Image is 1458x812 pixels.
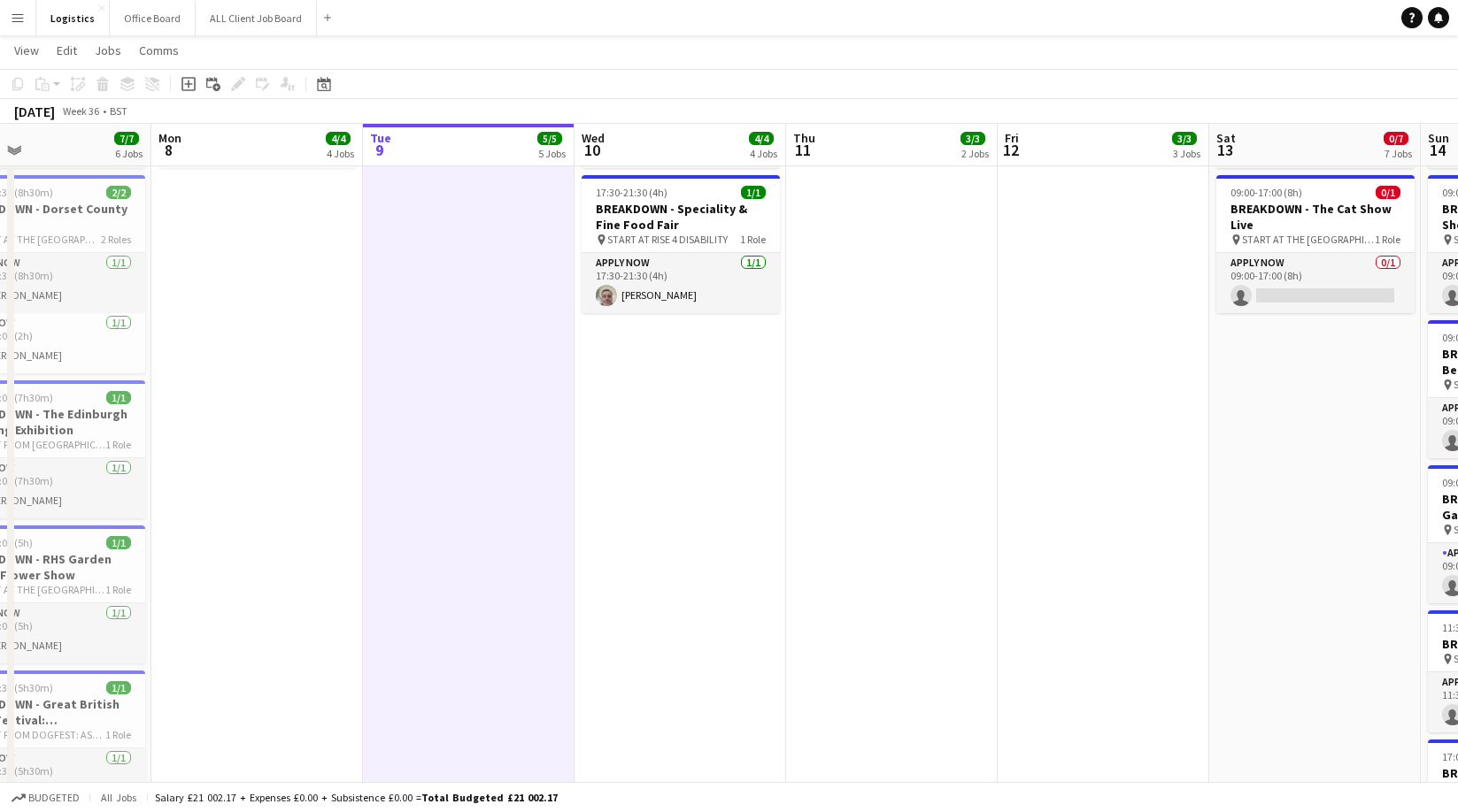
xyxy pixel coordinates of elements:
[1005,130,1019,146] span: Fri
[1376,186,1400,199] span: 0/1
[740,233,766,246] span: 1 Role
[132,39,186,62] a: Comms
[791,140,815,160] span: 11
[110,1,196,35] button: Office Board
[106,536,131,549] span: 1/1
[105,583,131,596] span: 1 Role
[36,1,110,35] button: Logistics
[28,792,80,804] span: Budgeted
[750,147,777,160] div: 4 Jobs
[960,132,985,145] span: 3/3
[538,147,566,160] div: 5 Jobs
[101,233,131,246] span: 2 Roles
[58,104,103,118] span: Week 36
[1242,233,1375,246] span: START AT THE [GEOGRAPHIC_DATA]
[155,791,558,804] div: Salary £21 002.17 + Expenses £0.00 + Subsistence £0.00 =
[582,175,780,313] app-job-card: 17:30-21:30 (4h)1/1BREAKDOWN - Speciality & Fine Food Fair START AT RISE 4 DISABILITY1 RoleAPPLY ...
[607,233,728,246] span: START AT RISE 4 DISABILITY
[741,186,766,199] span: 1/1
[1173,147,1200,160] div: 3 Jobs
[582,201,780,233] h3: BREAKDOWN - Speciality & Fine Food Fair
[156,140,181,160] span: 8
[106,391,131,404] span: 1/1
[596,186,667,199] span: 17:30-21:30 (4h)
[367,140,391,160] span: 9
[88,39,128,62] a: Jobs
[1216,175,1415,313] app-job-card: 09:00-17:00 (8h)0/1BREAKDOWN - The Cat Show Live START AT THE [GEOGRAPHIC_DATA]1 RoleAPPLY NOW0/1...
[7,39,46,62] a: View
[1002,140,1019,160] span: 12
[97,791,140,804] span: All jobs
[158,130,181,146] span: Mon
[1216,253,1415,313] app-card-role: APPLY NOW0/109:00-17:00 (8h)
[582,130,605,146] span: Wed
[95,42,121,58] span: Jobs
[105,728,131,741] span: 1 Role
[196,1,317,35] button: ALL Client Job Board
[582,253,780,313] app-card-role: APPLY NOW1/117:30-21:30 (4h)[PERSON_NAME]
[1214,140,1236,160] span: 13
[326,132,351,145] span: 4/4
[50,39,84,62] a: Edit
[106,681,131,694] span: 1/1
[1172,132,1197,145] span: 3/3
[106,186,131,199] span: 2/2
[110,104,127,118] div: BST
[1230,186,1302,199] span: 09:00-17:00 (8h)
[327,147,354,160] div: 4 Jobs
[370,130,391,146] span: Tue
[793,130,815,146] span: Thu
[139,42,179,58] span: Comms
[421,791,558,804] span: Total Budgeted £21 002.17
[9,788,82,808] button: Budgeted
[1216,130,1236,146] span: Sat
[1385,147,1412,160] div: 7 Jobs
[749,132,774,145] span: 4/4
[57,42,77,58] span: Edit
[14,42,39,58] span: View
[961,147,989,160] div: 2 Jobs
[14,103,55,120] div: [DATE]
[115,147,143,160] div: 6 Jobs
[105,438,131,451] span: 1 Role
[114,132,139,145] span: 7/7
[1216,201,1415,233] h3: BREAKDOWN - The Cat Show Live
[1425,140,1449,160] span: 14
[1375,233,1400,246] span: 1 Role
[1428,130,1449,146] span: Sun
[1384,132,1408,145] span: 0/7
[537,132,562,145] span: 5/5
[579,140,605,160] span: 10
